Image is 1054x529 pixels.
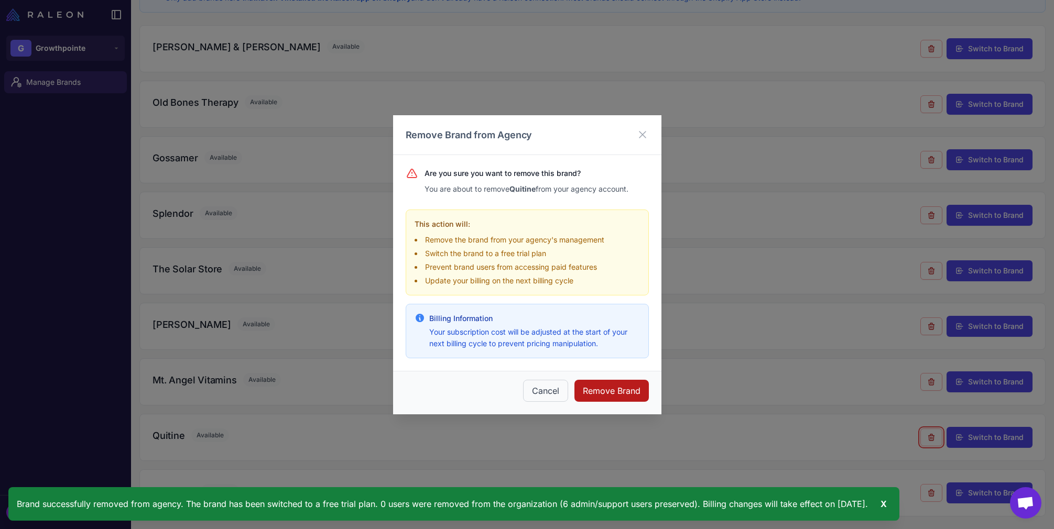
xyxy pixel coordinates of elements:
h5: This action will: [415,218,640,230]
strong: Quitine [509,184,536,193]
li: Remove the brand from your agency's management [415,234,640,246]
button: Cancel [523,380,568,402]
li: Switch the brand to a free trial plan [415,248,640,259]
div: Brand successfully removed from agency. The brand has been switched to a free trial plan. 0 users... [8,487,899,521]
h3: Remove Brand from Agency [406,128,533,142]
h4: Are you sure you want to remove this brand? [425,168,649,179]
li: Update your billing on the next billing cycle [415,275,640,286]
p: You are about to remove from your agency account. [425,183,649,195]
button: Remove Brand [574,380,649,402]
p: Your subscription cost will be adjusted at the start of your next billing cycle to prevent pricin... [429,326,640,349]
li: Prevent brand users from accessing paid features [415,261,640,273]
div: X [876,495,891,512]
h5: Billing Information [429,313,640,324]
div: Open chat [1010,487,1041,519]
